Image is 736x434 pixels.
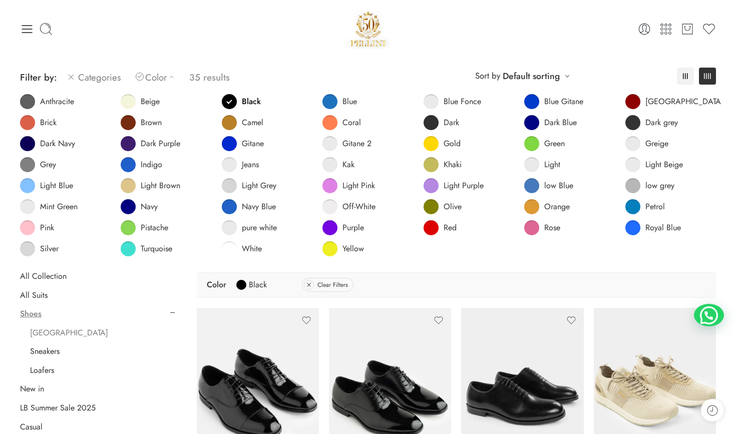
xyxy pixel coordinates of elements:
a: Greige [625,136,668,151]
a: Gold [424,136,461,151]
span: Navy Blue [242,202,276,212]
a: Light Blue [20,178,73,193]
span: Indigo [141,160,162,170]
a: Petrol [625,199,665,214]
a: LB Summer Sale 2025 [20,403,96,413]
a: Jeans [222,157,259,172]
span: low grey [645,181,674,191]
a: Brick [20,115,57,130]
span: Royal Blue [645,223,681,233]
a: Orange [524,199,570,214]
span: Red [444,223,457,233]
a: Sneakers [30,346,60,356]
a: Pistache [121,220,168,235]
span: Pistache [141,223,168,233]
a: Blue Gitane [524,94,583,109]
a: Yellow [322,241,364,256]
a: Color [136,66,179,89]
a: Pink [20,220,54,235]
span: Filter by: [20,71,57,84]
a: Light Beige [625,157,683,172]
a: Turquoise [121,241,172,256]
a: Off-White [322,199,376,214]
a: Dark grey [625,115,678,130]
img: Pellini [346,8,390,50]
a: Loafers [30,365,54,375]
span: Kak [342,160,354,170]
a: Blue [322,94,357,109]
a: All Collection [20,271,67,281]
a: Light Grey [222,178,276,193]
span: Black [242,97,261,107]
a: Shoes [20,309,42,319]
a: Pellini - [346,8,390,50]
span: pure white [242,223,277,233]
a: Casual [20,422,43,432]
span: Blue Gitane [544,97,583,107]
a: Khaki [424,157,462,172]
span: Blue Fonce [444,97,481,107]
a: [GEOGRAPHIC_DATA] [30,328,108,338]
span: Jeans [242,160,259,170]
a: Grey [20,157,56,172]
span: Light Purple [444,181,484,191]
span: Black [249,277,267,293]
span: Rose [544,223,560,233]
a: Navy Blue [222,199,276,214]
a: low grey [625,178,674,193]
span: Brown [141,118,162,128]
a: Mint Green [20,199,78,214]
span: Blue [342,97,357,107]
span: Mint Green [40,202,78,212]
a: Coral [322,115,361,130]
span: Dark Blue [544,118,577,128]
a: Light [524,157,560,172]
span: Gitane 2 [342,139,372,149]
a: Brown [121,115,162,130]
a: Dark Navy [20,136,75,151]
a: Purple [322,220,364,235]
span: Anthracite [40,97,74,107]
span: Light [544,160,560,170]
a: pure white [222,220,277,235]
a: Beige [121,94,160,109]
a: Categories [67,66,121,89]
span: Light Blue [40,181,73,191]
span: Sort by [475,68,500,84]
span: Olive [444,202,462,212]
span: Turquoise [141,244,172,254]
span: Light Grey [242,181,276,191]
span: Greige [645,139,668,149]
a: Olive [424,199,462,214]
a: Wishlist [702,22,716,36]
a: Rose [524,220,560,235]
p: 35 results [189,66,230,89]
a: Indigo [121,157,162,172]
a: Green [524,136,565,151]
a: Cart [680,22,694,36]
span: Light Pink [342,181,375,191]
a: Silver [20,241,59,256]
a: Black [222,94,261,109]
span: low Blue [544,181,573,191]
a: [GEOGRAPHIC_DATA] [625,94,723,109]
a: Default sorting [503,69,560,83]
a: Gitane 2 [322,136,372,151]
a: Camel [222,115,263,130]
span: Gitane [242,139,264,149]
span: Beige [141,97,160,107]
a: New in [20,384,44,394]
span: Green [544,139,565,149]
a: Light Pink [322,178,375,193]
span: Light Beige [645,160,683,170]
a: Anthracite [20,94,74,109]
a: Light Purple [424,178,484,193]
a: Dark Purple [121,136,180,151]
span: Petrol [645,202,665,212]
a: Gitane [222,136,264,151]
span: Dark Purple [141,139,180,149]
a: low Blue [524,178,573,193]
a: Royal Blue [625,220,681,235]
span: Pink [40,223,54,233]
span: Dark Navy [40,139,75,149]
